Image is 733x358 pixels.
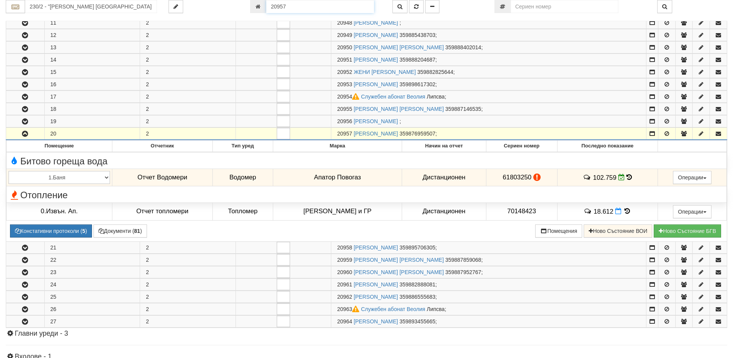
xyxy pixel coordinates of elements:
[140,54,236,66] td: 2
[137,174,187,181] span: Отчет Водомери
[331,17,646,29] td: ;
[337,281,352,288] span: Партида №
[8,190,68,200] span: Отопление
[399,281,435,288] span: 359882888081
[331,266,646,278] td: ;
[337,269,352,275] span: Партида №
[10,224,92,238] button: Констативни протоколи (5)
[618,174,625,181] i: Редакция Отчет към 02/09/2025
[354,130,398,137] a: [PERSON_NAME]
[331,291,646,303] td: ;
[212,202,273,220] td: Топломер
[354,318,398,325] a: [PERSON_NAME]
[354,69,416,75] a: ЖЕНИ [PERSON_NAME]
[212,169,273,186] td: Водомер
[354,257,444,263] a: [PERSON_NAME] [PERSON_NAME]
[354,81,398,87] a: [PERSON_NAME]
[331,103,646,115] td: ;
[82,228,85,234] b: 5
[337,244,352,251] span: Партида №
[94,224,147,238] button: Документи (81)
[337,69,352,75] span: Партида №
[140,103,236,115] td: 2
[44,115,140,127] td: 19
[337,306,361,312] span: Партида №
[273,202,402,220] td: [PERSON_NAME] и ГР
[44,254,140,266] td: 22
[654,224,721,238] button: Новo Състояние БГВ
[354,118,398,124] a: [PERSON_NAME]
[44,42,140,54] td: 13
[112,141,212,152] th: Отчетник
[427,94,445,100] span: Липсва
[140,254,236,266] td: 2
[44,128,140,140] td: 20
[331,128,646,140] td: ;
[140,291,236,303] td: 2
[140,128,236,140] td: 2
[140,42,236,54] td: 2
[593,174,616,181] span: 102.759
[354,44,444,50] a: [PERSON_NAME] [PERSON_NAME]
[331,254,646,266] td: ;
[134,228,140,234] b: 81
[44,278,140,290] td: 24
[331,91,646,103] td: ;
[337,257,352,263] span: Партида №
[354,244,398,251] a: [PERSON_NAME]
[623,207,631,215] span: История на показанията
[402,169,486,186] td: Дистанционен
[44,266,140,278] td: 23
[44,303,140,315] td: 26
[337,118,352,124] span: Партида №
[399,81,435,87] span: 359898617302
[140,303,236,315] td: 2
[626,174,632,181] span: История на показанията
[140,17,236,29] td: 2
[140,79,236,90] td: 2
[140,66,236,78] td: 2
[583,207,593,215] span: История на забележките
[44,29,140,41] td: 12
[337,94,361,100] span: Партида №
[402,202,486,220] td: Дистанционен
[399,130,435,137] span: 359876959507
[331,315,646,327] td: ;
[583,174,593,181] span: История на забележките
[273,141,402,152] th: Марка
[445,106,481,112] span: 359887146535
[8,156,107,166] span: Битово гореща вода
[6,330,727,338] h4: Главни уреди - 3
[354,106,444,112] a: [PERSON_NAME] [PERSON_NAME]
[136,207,188,215] span: Отчет топломери
[354,57,398,63] a: [PERSON_NAME]
[535,224,582,238] button: Помещения
[331,115,646,127] td: ;
[361,94,425,100] a: Служебен абонат Веолия
[44,79,140,90] td: 16
[354,269,444,275] a: [PERSON_NAME] [PERSON_NAME]
[331,241,646,253] td: ;
[212,141,273,152] th: Тип уред
[140,315,236,327] td: 2
[44,91,140,103] td: 17
[140,115,236,127] td: 2
[594,207,613,215] span: 18.612
[486,141,557,152] th: Сериен номер
[354,281,398,288] a: [PERSON_NAME]
[331,303,646,315] td: ;
[399,294,435,300] span: 359886555683
[273,169,402,186] td: Апатор Повогаз
[337,57,352,63] span: Партида №
[331,66,646,78] td: ;
[140,278,236,290] td: 2
[399,57,435,63] span: 359888204687
[399,318,435,325] span: 359893455665
[337,318,352,325] span: Партида №
[331,42,646,54] td: ;
[673,171,711,184] button: Операции
[337,20,352,26] span: Партида №
[445,44,481,50] span: 359888402014
[140,241,236,253] td: 2
[44,17,140,29] td: 11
